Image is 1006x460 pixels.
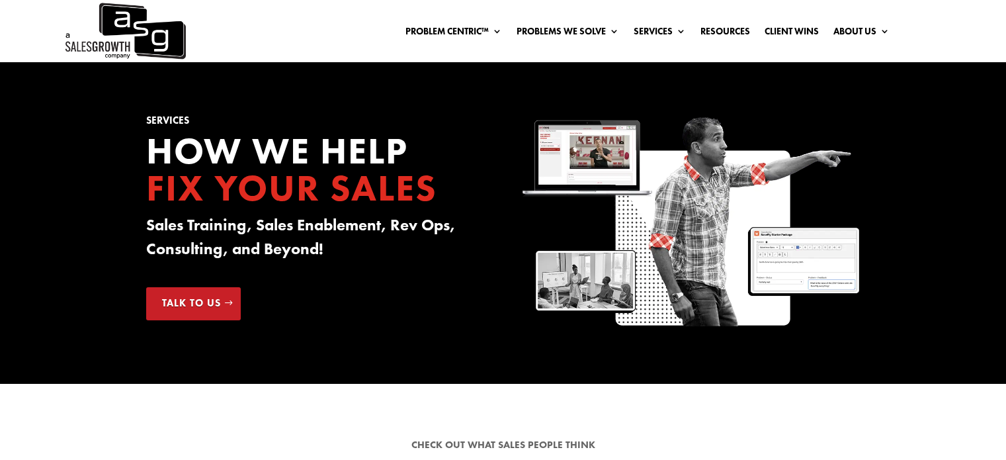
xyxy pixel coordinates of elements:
a: About Us [833,26,890,41]
img: Sales Growth Keenan [523,116,860,330]
span: Fix your Sales [146,164,437,212]
a: Services [634,26,686,41]
a: Resources [700,26,750,41]
a: Talk to Us [146,287,241,320]
h2: How we Help [146,132,483,213]
a: Client Wins [765,26,819,41]
p: Check out what sales people think [146,437,860,453]
a: Problem Centric™ [405,26,502,41]
h3: Sales Training, Sales Enablement, Rev Ops, Consulting, and Beyond! [146,213,483,267]
a: Problems We Solve [517,26,619,41]
h1: Services [146,116,483,132]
